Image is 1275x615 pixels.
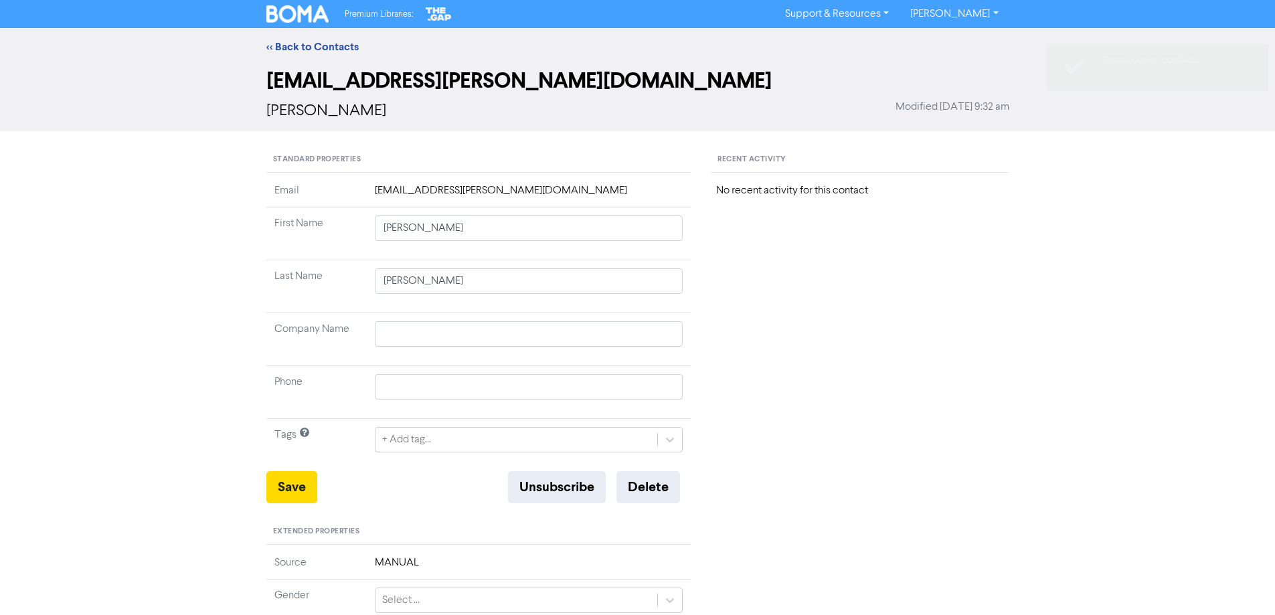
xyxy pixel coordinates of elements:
[716,183,1003,199] div: No recent activity for this contact
[266,260,367,313] td: Last Name
[774,3,900,25] a: Support & Resources
[266,68,1009,94] h2: [EMAIL_ADDRESS][PERSON_NAME][DOMAIN_NAME]
[1101,53,1245,67] div: Created new contact.
[896,99,1009,115] span: Modified [DATE] 9:32 am
[266,183,367,207] td: Email
[367,183,691,207] td: [EMAIL_ADDRESS][PERSON_NAME][DOMAIN_NAME]
[345,10,413,19] span: Premium Libraries:
[266,519,691,545] div: Extended Properties
[266,555,367,580] td: Source
[711,147,1009,173] div: Recent Activity
[900,3,1009,25] a: [PERSON_NAME]
[1208,551,1275,615] iframe: Chat Widget
[266,207,367,260] td: First Name
[266,40,359,54] a: << Back to Contacts
[424,5,453,23] img: The Gap
[266,313,367,366] td: Company Name
[266,5,329,23] img: BOMA Logo
[266,419,367,472] td: Tags
[382,432,431,448] div: + Add tag...
[266,147,691,173] div: Standard Properties
[266,471,317,503] button: Save
[616,471,680,503] button: Delete
[266,366,367,419] td: Phone
[367,555,691,580] td: MANUAL
[382,592,420,608] div: Select ...
[508,471,606,503] button: Unsubscribe
[266,103,386,119] span: [PERSON_NAME]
